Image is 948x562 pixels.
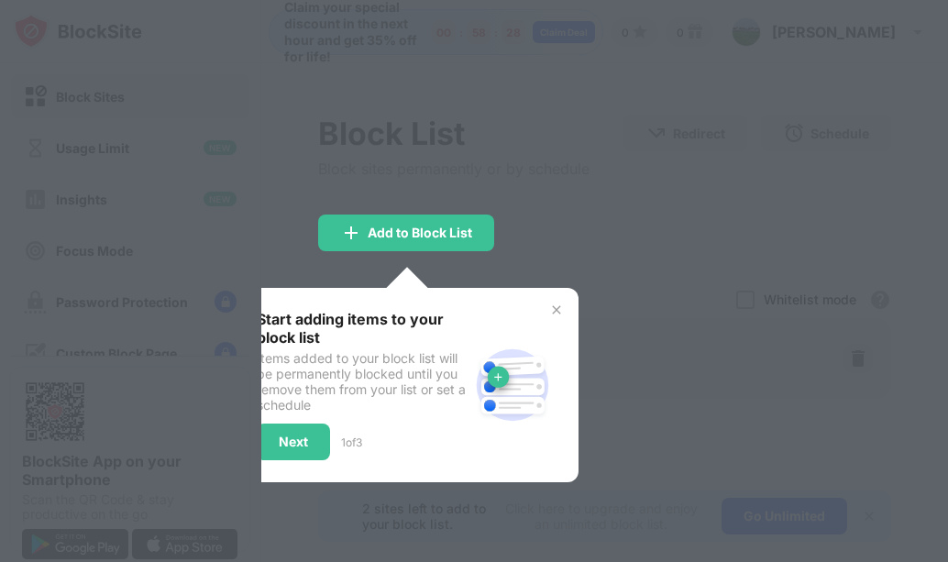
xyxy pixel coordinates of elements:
div: Start adding items to your block list [257,310,468,347]
img: block-site.svg [468,341,557,429]
div: Next [279,435,308,449]
div: Items added to your block list will be permanently blocked until you remove them from your list o... [257,350,468,413]
div: Add to Block List [368,226,472,240]
img: x-button.svg [549,303,564,317]
div: 1 of 3 [341,435,362,449]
